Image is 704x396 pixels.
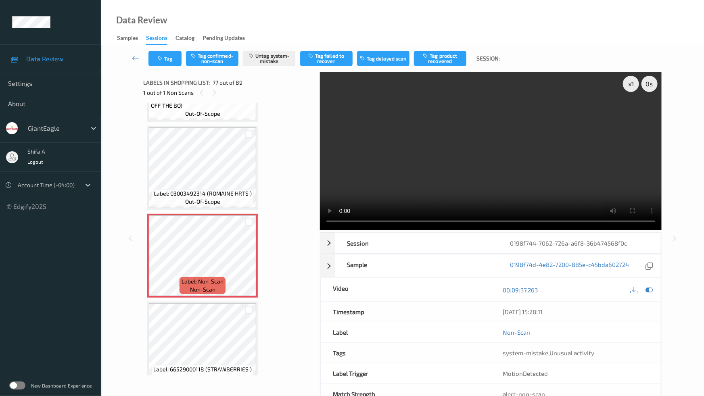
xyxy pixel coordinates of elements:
[321,343,491,363] div: Tags
[185,198,220,206] span: out-of-scope
[175,33,203,44] a: Catalog
[321,302,491,322] div: Timestamp
[203,33,253,44] a: Pending Updates
[503,349,594,356] span: ,
[623,76,639,92] div: x 1
[503,286,538,294] a: 00:09:37.263
[143,79,210,87] span: Labels in shopping list:
[154,190,252,198] span: Label: 03003492314 (ROMAINE HRTS )
[641,76,658,92] div: 0 s
[503,328,530,336] a: Non-Scan
[357,51,409,66] button: Tag delayed scan
[153,365,252,373] span: Label: 66529000118 (STRAWBERRIES )
[146,34,167,45] div: Sessions
[143,88,314,98] div: 1 out of 1 Non Scans
[185,110,220,118] span: out-of-scope
[503,308,649,316] div: [DATE] 15:28:11
[476,54,500,63] span: Session:
[213,79,242,87] span: 77 out of 89
[243,51,295,66] button: Untag system-mistake
[510,261,629,271] a: 0198f74d-4e82-7200-885e-c45bda602724
[117,33,146,44] a: Samples
[498,233,661,253] div: 0198f744-7062-726a-a6f8-36b474568f0c
[335,233,498,253] div: Session
[320,254,661,278] div: Sample0198f74d-4e82-7200-885e-c45bda602724
[321,322,491,342] div: Label
[116,16,167,24] div: Data Review
[491,363,661,383] div: MotionDetected
[203,34,245,44] div: Pending Updates
[117,34,138,44] div: Samples
[175,34,194,44] div: Catalog
[300,51,353,66] button: Tag failed to recover
[146,33,175,45] a: Sessions
[320,233,661,254] div: Session0198f744-7062-726a-a6f8-36b474568f0c
[321,363,491,383] div: Label Trigger
[148,51,182,66] button: Tag
[414,51,466,66] button: Tag product recovered
[335,254,498,277] div: Sample
[503,349,548,356] span: system-mistake
[190,286,215,294] span: non-scan
[549,349,594,356] span: Unusual activity
[182,277,224,286] span: Label: Non-Scan
[185,373,220,381] span: out-of-scope
[186,51,238,66] button: Tag confirmed-non-scan
[321,278,491,301] div: Video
